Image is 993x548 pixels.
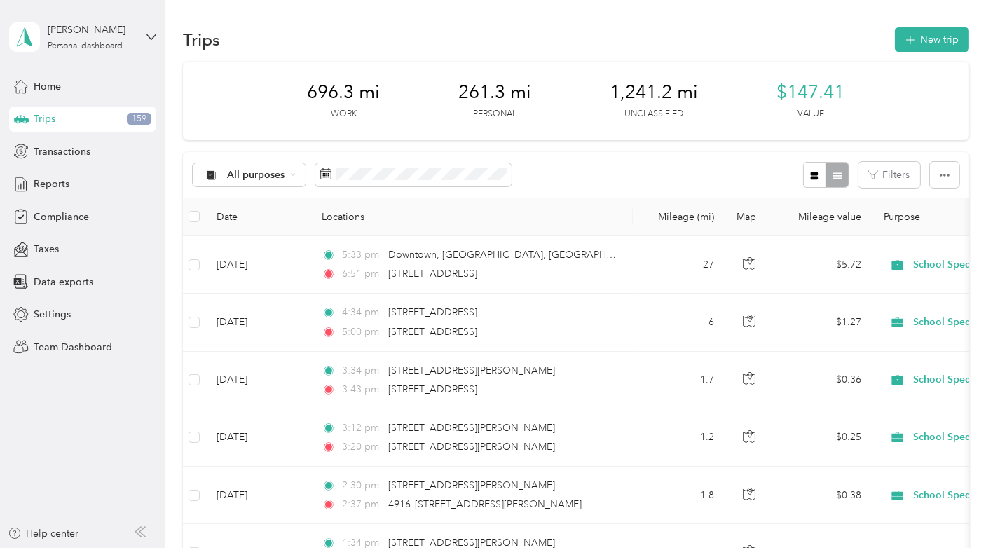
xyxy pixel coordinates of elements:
td: 27 [633,236,725,294]
button: Filters [858,162,920,188]
p: Personal [473,108,516,121]
span: Trips [34,111,55,126]
h1: Trips [183,32,220,47]
td: 1.7 [633,352,725,409]
span: 3:20 pm [342,439,382,455]
span: Team Dashboard [34,340,112,355]
span: [STREET_ADDRESS][PERSON_NAME] [388,441,555,453]
span: [STREET_ADDRESS] [388,306,477,318]
span: 2:30 pm [342,478,382,493]
span: 696.3 mi [307,81,380,104]
td: $1.27 [774,294,872,351]
th: Locations [310,198,633,236]
td: [DATE] [205,467,310,524]
td: 1.8 [633,467,725,524]
span: $147.41 [776,81,844,104]
td: 1.2 [633,409,725,467]
span: [STREET_ADDRESS] [388,326,477,338]
span: 159 [127,113,151,125]
td: [DATE] [205,236,310,294]
div: [PERSON_NAME] [48,22,135,37]
span: 261.3 mi [458,81,531,104]
span: [STREET_ADDRESS][PERSON_NAME] [388,479,555,491]
span: 5:00 pm [342,324,382,340]
th: Mileage (mi) [633,198,725,236]
td: [DATE] [205,352,310,409]
span: Reports [34,177,69,191]
span: Compliance [34,210,89,224]
div: Personal dashboard [48,42,123,50]
span: 4:34 pm [342,305,382,320]
span: Home [34,79,61,94]
td: [DATE] [205,409,310,467]
span: 6:51 pm [342,266,382,282]
th: Mileage value [774,198,872,236]
iframe: Everlance-gr Chat Button Frame [915,470,993,548]
span: 2:37 pm [342,497,382,512]
p: Work [331,108,357,121]
td: 6 [633,294,725,351]
span: Data exports [34,275,93,289]
td: $0.38 [774,467,872,524]
span: 5:33 pm [342,247,382,263]
span: [STREET_ADDRESS] [388,268,477,280]
span: Taxes [34,242,59,256]
span: 4916–[STREET_ADDRESS][PERSON_NAME] [388,498,582,510]
span: 1,241.2 mi [610,81,698,104]
span: Settings [34,307,71,322]
span: [STREET_ADDRESS][PERSON_NAME] [388,422,555,434]
td: $5.72 [774,236,872,294]
span: [STREET_ADDRESS][PERSON_NAME] [388,364,555,376]
span: [STREET_ADDRESS] [388,383,477,395]
span: Downtown, [GEOGRAPHIC_DATA], [GEOGRAPHIC_DATA] [388,249,650,261]
span: 3:12 pm [342,420,382,436]
span: Transactions [34,144,90,159]
th: Map [725,198,774,236]
th: Date [205,198,310,236]
td: $0.36 [774,352,872,409]
span: 3:34 pm [342,363,382,378]
p: Unclassified [624,108,683,121]
span: All purposes [227,170,285,180]
td: [DATE] [205,294,310,351]
td: $0.25 [774,409,872,467]
button: New trip [895,27,969,52]
p: Value [797,108,824,121]
span: 3:43 pm [342,382,382,397]
button: Help center [8,526,79,541]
